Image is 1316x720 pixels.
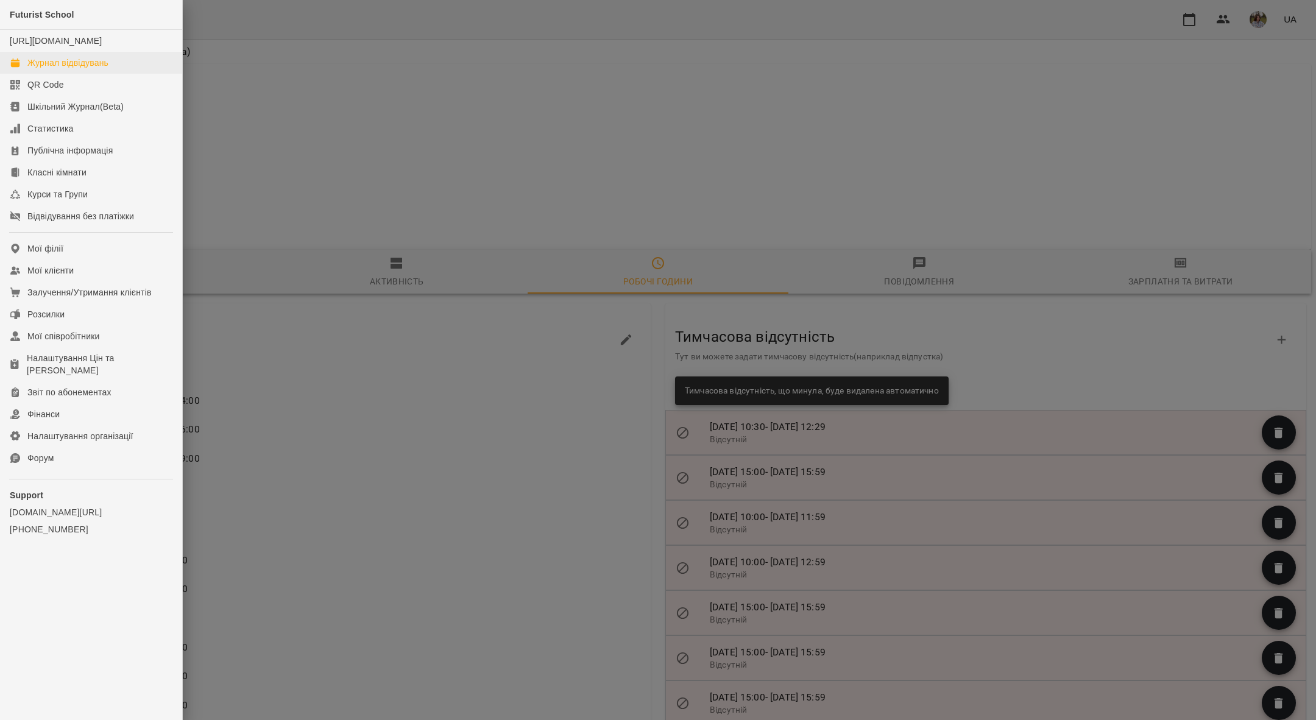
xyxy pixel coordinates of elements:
[27,101,124,113] div: Шкільний Журнал(Beta)
[27,57,108,69] div: Журнал відвідувань
[10,506,172,518] a: [DOMAIN_NAME][URL]
[27,210,134,222] div: Відвідування без платіжки
[10,10,74,19] span: Futurist School
[10,36,102,46] a: [URL][DOMAIN_NAME]
[27,166,87,178] div: Класні кімнати
[27,352,172,376] div: Налаштування Цін та [PERSON_NAME]
[27,188,88,200] div: Курси та Групи
[27,430,133,442] div: Налаштування організації
[27,144,113,157] div: Публічна інформація
[27,264,74,277] div: Мої клієнти
[10,523,172,535] a: [PHONE_NUMBER]
[27,286,152,298] div: Залучення/Утримання клієнтів
[27,79,64,91] div: QR Code
[27,122,74,135] div: Статистика
[27,452,54,464] div: Форум
[27,330,100,342] div: Мої співробітники
[27,242,63,255] div: Мої філії
[27,386,111,398] div: Звіт по абонементах
[10,489,172,501] p: Support
[27,308,65,320] div: Розсилки
[27,408,60,420] div: Фінанси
